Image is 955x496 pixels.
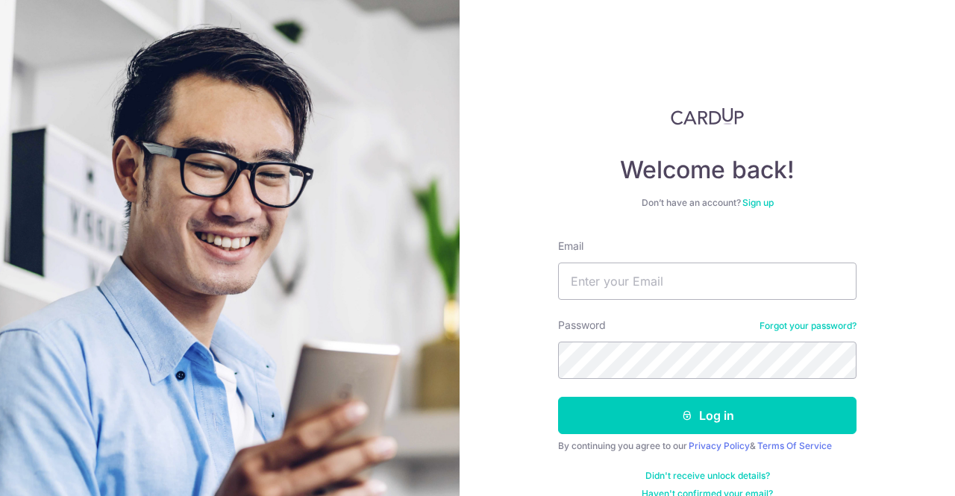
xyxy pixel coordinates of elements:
[760,320,857,332] a: Forgot your password?
[558,318,606,333] label: Password
[558,197,857,209] div: Don’t have an account?
[558,440,857,452] div: By continuing you agree to our &
[689,440,750,451] a: Privacy Policy
[671,107,744,125] img: CardUp Logo
[645,470,770,482] a: Didn't receive unlock details?
[558,263,857,300] input: Enter your Email
[558,239,583,254] label: Email
[742,197,774,208] a: Sign up
[757,440,832,451] a: Terms Of Service
[558,397,857,434] button: Log in
[558,155,857,185] h4: Welcome back!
